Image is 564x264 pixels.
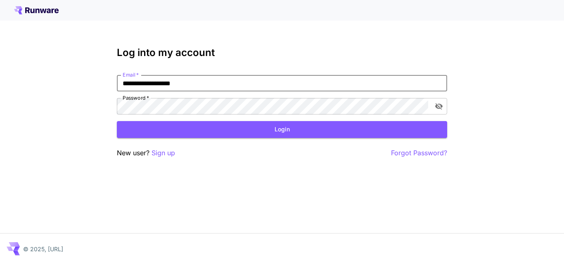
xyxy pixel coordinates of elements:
[123,71,139,78] label: Email
[117,121,447,138] button: Login
[23,245,63,253] p: © 2025, [URL]
[431,99,446,114] button: toggle password visibility
[123,94,149,101] label: Password
[391,148,447,158] button: Forgot Password?
[117,47,447,58] h3: Log into my account
[117,148,175,158] p: New user?
[152,148,175,158] button: Sign up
